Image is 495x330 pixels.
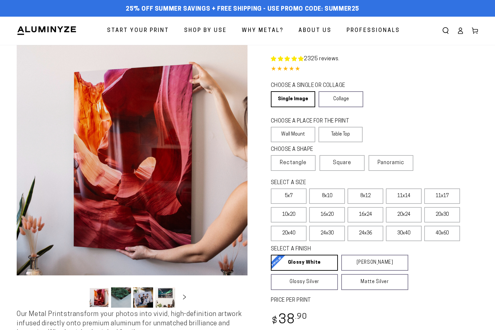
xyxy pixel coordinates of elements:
div: 4.85 out of 5.0 stars [271,65,478,74]
label: 24x30 [309,226,345,241]
span: Rectangle [280,159,307,167]
span: About Us [299,26,332,36]
a: Professionals [342,22,405,40]
span: Panoramic [378,160,404,165]
media-gallery: Gallery Viewer [17,45,247,310]
legend: CHOOSE A SINGLE OR COLLAGE [271,82,357,90]
sup: .90 [295,313,307,321]
button: Load image 3 in gallery view [133,287,153,308]
span: Shop By Use [184,26,227,36]
img: Aluminyze [17,26,77,36]
a: Glossy Silver [271,274,338,290]
label: PRICE PER PRINT [271,297,478,304]
button: Slide left [72,290,87,305]
button: Slide right [177,290,192,305]
a: Glossy White [271,255,338,271]
label: 16x20 [309,207,345,222]
span: $ [272,317,278,326]
a: Matte Silver [341,274,408,290]
bdi: 38 [271,314,307,327]
a: Collage [319,91,363,107]
label: 11x14 [386,188,422,204]
label: 16x24 [348,207,383,222]
label: 10x20 [271,207,307,222]
label: 20x40 [271,226,307,241]
label: 11x17 [424,188,460,204]
a: Single Image [271,91,315,107]
span: 25% off Summer Savings + Free Shipping - Use Promo Code: SUMMER25 [126,6,359,13]
label: Wall Mount [271,127,315,142]
label: 20x30 [424,207,460,222]
label: 8x10 [309,188,345,204]
span: Professionals [347,26,400,36]
span: Why Metal? [242,26,284,36]
label: 40x60 [424,226,460,241]
label: 24x36 [348,226,383,241]
span: Start Your Print [107,26,169,36]
a: About Us [294,22,337,40]
button: Load image 1 in gallery view [89,287,109,308]
label: 20x24 [386,207,422,222]
span: Square [333,159,351,167]
label: 5x7 [271,188,307,204]
legend: CHOOSE A PLACE FOR THE PRINT [271,118,357,125]
a: Start Your Print [102,22,174,40]
summary: Search our site [438,23,453,38]
label: 30x40 [386,226,422,241]
a: Why Metal? [237,22,289,40]
label: Table Top [319,127,363,142]
legend: CHOOSE A SHAPE [271,146,358,154]
button: Load image 4 in gallery view [155,287,175,308]
button: Load image 2 in gallery view [111,287,131,308]
a: Shop By Use [179,22,232,40]
legend: SELECT A SIZE [271,179,393,187]
label: 8x12 [348,188,383,204]
legend: SELECT A FINISH [271,245,393,253]
a: [PERSON_NAME] [341,255,408,271]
